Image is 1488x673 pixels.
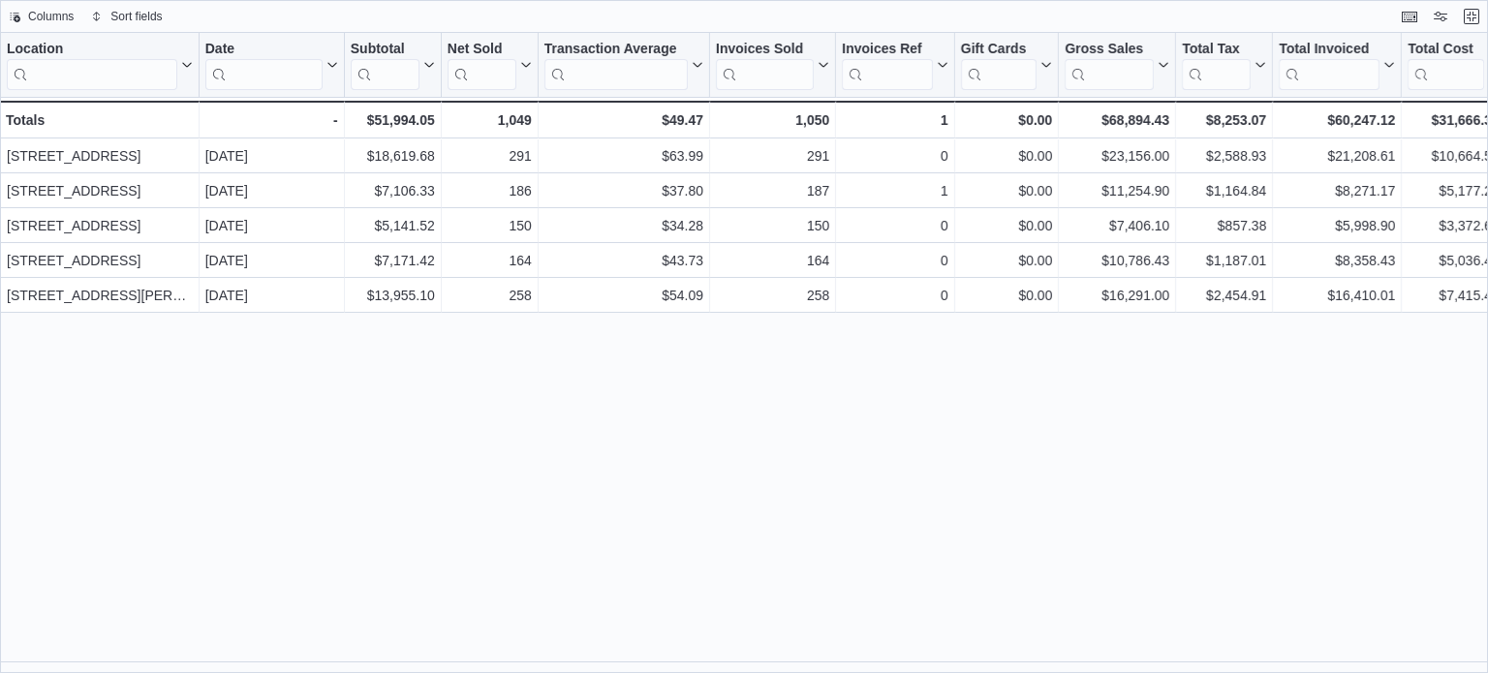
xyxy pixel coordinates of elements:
[1279,144,1395,168] div: $21,208.61
[1279,41,1395,90] button: Total Invoiced
[205,179,338,202] div: [DATE]
[448,284,532,307] div: 258
[351,214,435,237] div: $5,141.52
[842,144,947,168] div: 0
[961,41,1038,90] div: Gift Card Sales
[1065,108,1169,132] div: $68,894.43
[1279,214,1395,237] div: $5,998.90
[448,214,532,237] div: 150
[7,214,193,237] div: [STREET_ADDRESS]
[842,179,947,202] div: 1
[351,144,435,168] div: $18,619.68
[1182,179,1266,202] div: $1,164.84
[351,41,419,90] div: Subtotal
[1429,5,1452,28] button: Display options
[351,179,435,202] div: $7,106.33
[6,108,193,132] div: Totals
[7,41,177,59] div: Location
[961,214,1053,237] div: $0.00
[448,249,532,272] div: 164
[1182,41,1251,59] div: Total Tax
[1408,41,1483,90] div: Total Cost
[205,214,338,237] div: [DATE]
[961,179,1053,202] div: $0.00
[351,284,435,307] div: $13,955.10
[842,41,947,90] button: Invoices Ref
[7,249,193,272] div: [STREET_ADDRESS]
[544,108,703,132] div: $49.47
[205,41,323,90] div: Date
[961,41,1053,90] button: Gift Cards
[1460,5,1483,28] button: Exit fullscreen
[544,214,703,237] div: $34.28
[842,284,947,307] div: 0
[448,41,532,90] button: Net Sold
[1279,108,1395,132] div: $60,247.12
[1065,284,1169,307] div: $16,291.00
[1182,41,1266,90] button: Total Tax
[716,41,829,90] button: Invoices Sold
[544,284,703,307] div: $54.09
[1279,249,1395,272] div: $8,358.43
[1065,179,1169,202] div: $11,254.90
[1279,41,1379,59] div: Total Invoiced
[7,179,193,202] div: [STREET_ADDRESS]
[7,41,193,90] button: Location
[961,41,1038,59] div: Gift Cards
[1182,144,1266,168] div: $2,588.93
[1182,284,1266,307] div: $2,454.91
[110,9,162,24] span: Sort fields
[1182,249,1266,272] div: $1,187.01
[448,41,516,90] div: Net Sold
[716,179,829,202] div: 187
[842,108,947,132] div: 1
[448,108,532,132] div: 1,049
[544,41,688,59] div: Transaction Average
[205,144,338,168] div: [DATE]
[1065,41,1154,59] div: Gross Sales
[83,5,170,28] button: Sort fields
[544,144,703,168] div: $63.99
[1182,214,1266,237] div: $857.38
[351,41,435,90] button: Subtotal
[1065,144,1169,168] div: $23,156.00
[716,144,829,168] div: 291
[448,41,516,59] div: Net Sold
[1,5,81,28] button: Columns
[1279,284,1395,307] div: $16,410.01
[1279,179,1395,202] div: $8,271.17
[716,108,829,132] div: 1,050
[7,284,193,307] div: [STREET_ADDRESS][PERSON_NAME]
[842,214,947,237] div: 0
[842,249,947,272] div: 0
[351,41,419,59] div: Subtotal
[1065,249,1169,272] div: $10,786.43
[716,41,814,90] div: Invoices Sold
[205,108,338,132] div: -
[716,214,829,237] div: 150
[716,41,814,59] div: Invoices Sold
[716,249,829,272] div: 164
[1182,108,1266,132] div: $8,253.07
[1398,5,1421,28] button: Keyboard shortcuts
[1065,41,1154,90] div: Gross Sales
[7,41,177,90] div: Location
[544,41,688,90] div: Transaction Average
[7,144,193,168] div: [STREET_ADDRESS]
[351,249,435,272] div: $7,171.42
[961,144,1053,168] div: $0.00
[842,41,932,90] div: Invoices Ref
[544,249,703,272] div: $43.73
[842,41,932,59] div: Invoices Ref
[961,249,1053,272] div: $0.00
[1279,41,1379,90] div: Total Invoiced
[351,108,435,132] div: $51,994.05
[1408,41,1483,59] div: Total Cost
[716,284,829,307] div: 258
[544,179,703,202] div: $37.80
[205,249,338,272] div: [DATE]
[205,41,338,90] button: Date
[28,9,74,24] span: Columns
[544,41,703,90] button: Transaction Average
[1065,41,1169,90] button: Gross Sales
